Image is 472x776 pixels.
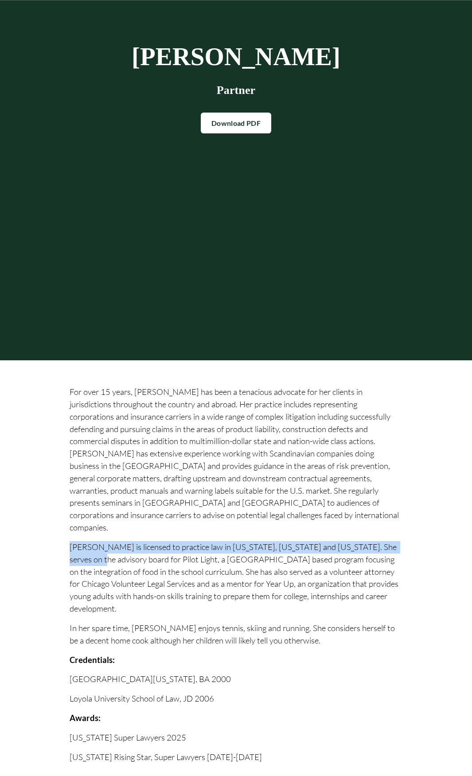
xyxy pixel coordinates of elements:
p: [PERSON_NAME] is licensed to practice law in [US_STATE], [US_STATE] and [US_STATE]. She serves on... [70,541,402,615]
p: Loyola University School of Law, JD 2006 [70,693,402,705]
p: [US_STATE] Rising Star, Super Lawyers [DATE]-[DATE] [70,751,402,764]
p: [US_STATE] Super Lawyers 2025 [70,732,402,744]
p: In her spare time, [PERSON_NAME] enjoys tennis, skiing and running. She considers herself to be a... [70,622,402,647]
a: Download PDF [201,113,271,134]
h1: [PERSON_NAME] [70,43,402,70]
strong: Awards: [70,713,101,723]
p: [GEOGRAPHIC_DATA][US_STATE], BA 2000 [70,673,402,686]
h3: Partner [70,84,402,97]
p: For over 15 years, [PERSON_NAME] has been a tenacious advocate for her clients in jurisdictions t... [70,386,402,534]
strong: Credentials: [70,655,115,665]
